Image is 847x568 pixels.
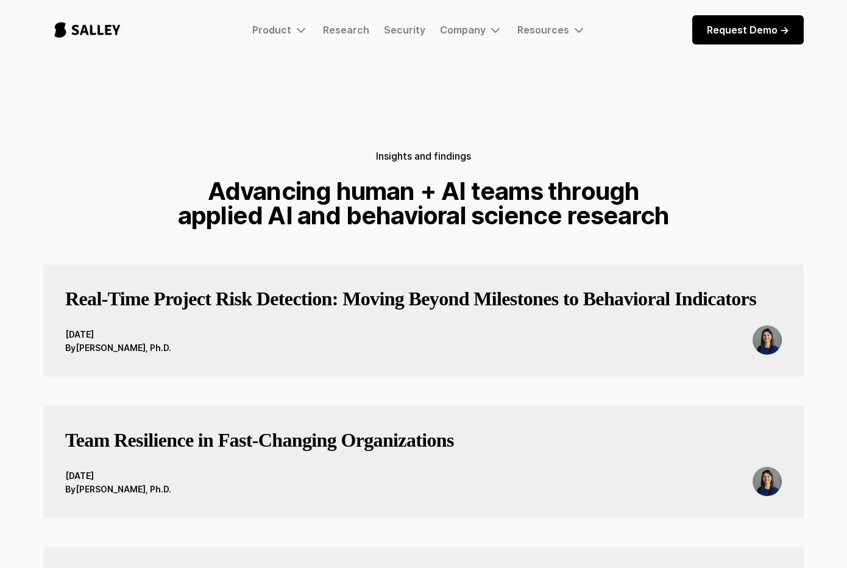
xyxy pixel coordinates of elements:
div: [DATE] [65,469,171,483]
div: [PERSON_NAME], Ph.D. [76,341,171,355]
div: [PERSON_NAME], Ph.D. [76,483,171,496]
a: Team Resilience in Fast‑Changing Organizations [65,428,454,467]
a: Research [323,24,369,36]
div: Resources [517,24,569,36]
div: Product [252,23,308,37]
a: Security [384,24,425,36]
div: By [65,483,76,496]
h1: Advancing human + AI teams through applied AI and behavioral science research [172,179,675,228]
div: Company [440,24,486,36]
a: Request Demo -> [692,15,804,44]
div: Product [252,24,291,36]
div: By [65,341,76,355]
h3: Real-Time Project Risk Detection: Moving Beyond Milestones to Behavioral Indicators [65,286,756,311]
div: [DATE] [65,328,171,341]
a: home [43,10,132,50]
h3: Team Resilience in Fast‑Changing Organizations [65,428,454,452]
div: Resources [517,23,586,37]
a: Real-Time Project Risk Detection: Moving Beyond Milestones to Behavioral Indicators [65,286,756,325]
div: Company [440,23,503,37]
h5: Insights and findings [376,147,471,165]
